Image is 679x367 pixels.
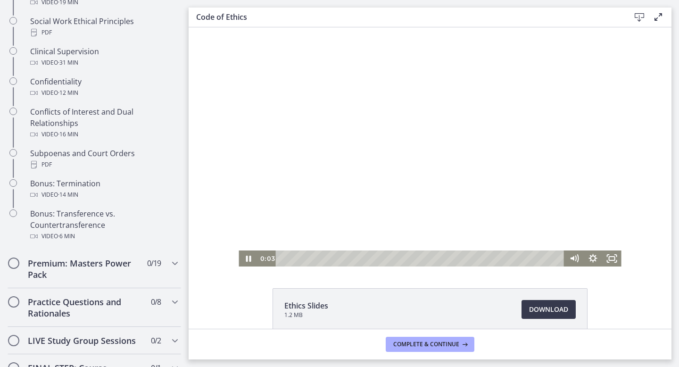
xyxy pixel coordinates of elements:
h2: Practice Questions and Rationales [28,296,143,319]
span: · 16 min [58,129,78,140]
div: Social Work Ethical Principles [30,16,177,38]
div: Confidentiality [30,76,177,99]
span: · 14 min [58,189,78,200]
div: Video [30,189,177,200]
span: · 12 min [58,87,78,99]
span: · 31 min [58,57,78,68]
span: 0 / 19 [147,258,161,269]
button: Show settings menu [395,223,414,239]
span: 0 / 8 [151,296,161,308]
button: Complete & continue [386,337,474,352]
span: 1.2 MB [284,311,328,319]
span: Ethics Slides [284,300,328,311]
iframe: Video Lesson [189,27,671,267]
h3: Code of Ethics [196,11,615,23]
h2: Premium: Masters Power Pack [28,258,143,280]
button: Fullscreen [414,223,433,239]
div: Video [30,57,177,68]
a: Download [522,300,576,319]
div: Video [30,129,177,140]
div: Conflicts of Interest and Dual Relationships [30,106,177,140]
span: 0 / 2 [151,335,161,346]
div: Bonus: Termination [30,178,177,200]
div: Video [30,231,177,242]
div: PDF [30,159,177,170]
div: Bonus: Transference vs. Countertransference [30,208,177,242]
div: Clinical Supervision [30,46,177,68]
button: Mute [376,223,395,239]
div: Subpoenas and Court Orders [30,148,177,170]
span: · 6 min [58,231,75,242]
div: PDF [30,27,177,38]
div: Video [30,87,177,99]
h2: LIVE Study Group Sessions [28,335,143,346]
span: Complete & continue [393,341,459,348]
span: Download [529,304,568,315]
